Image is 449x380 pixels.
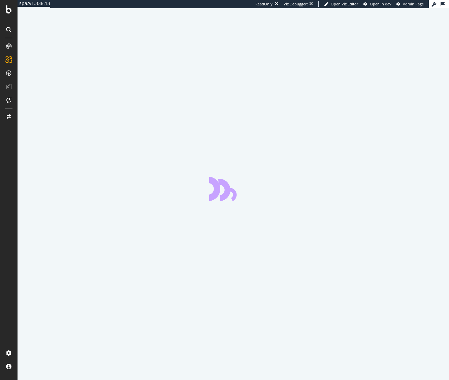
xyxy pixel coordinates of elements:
[370,1,391,6] span: Open in dev
[284,1,308,7] div: Viz Debugger:
[209,177,258,201] div: animation
[331,1,358,6] span: Open Viz Editor
[363,1,391,7] a: Open in dev
[403,1,424,6] span: Admin Page
[396,1,424,7] a: Admin Page
[324,1,358,7] a: Open Viz Editor
[255,1,274,7] div: ReadOnly:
